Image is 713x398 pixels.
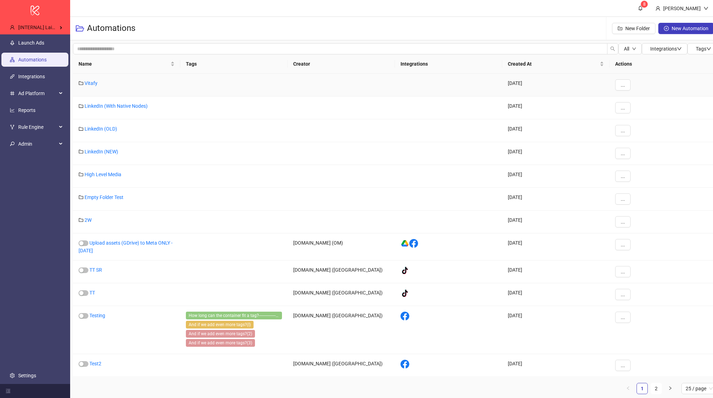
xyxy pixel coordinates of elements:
[642,43,687,54] button: Integrationsdown
[10,125,15,130] span: fork
[10,25,15,30] span: user
[180,54,288,74] th: Tags
[615,148,631,159] button: ...
[621,363,625,368] span: ...
[621,151,625,156] span: ...
[502,233,610,260] div: [DATE]
[89,290,95,296] a: TT
[615,289,631,300] button: ...
[643,2,646,7] span: 8
[79,60,169,68] span: Name
[186,330,255,338] span: And if we add even more tags?(2)
[615,266,631,277] button: ...
[89,361,101,366] a: Test2
[288,283,395,306] div: [DOMAIN_NAME] ([GEOGRAPHIC_DATA])
[651,383,661,394] a: 2
[502,260,610,283] div: [DATE]
[18,86,57,100] span: Ad Platform
[610,46,615,51] span: search
[502,165,610,188] div: [DATE]
[621,105,625,111] span: ...
[502,54,610,74] th: Created At
[625,26,650,31] span: New Folder
[615,216,631,227] button: ...
[10,141,15,146] span: key
[85,217,92,223] a: 2W
[18,120,57,134] span: Rule Engine
[79,172,83,177] span: folder
[621,82,625,88] span: ...
[660,5,704,12] div: [PERSON_NAME]
[288,233,395,260] div: [DOMAIN_NAME] (OM)
[502,283,610,306] div: [DATE]
[395,54,502,74] th: Integrations
[502,306,610,354] div: [DATE]
[502,119,610,142] div: [DATE]
[79,81,83,86] span: folder
[85,172,121,177] a: High Level Media
[615,171,631,182] button: ...
[677,46,682,51] span: down
[621,242,625,247] span: ...
[186,312,282,319] span: How long can the container fit a tag?------------------------------------------------------------...
[696,46,711,52] span: Tags
[615,360,631,371] button: ...
[89,313,105,318] a: Testing
[615,239,631,250] button: ...
[288,354,395,377] div: [DOMAIN_NAME] ([GEOGRAPHIC_DATA])
[18,40,44,46] a: Launch Ads
[655,6,660,11] span: user
[621,128,625,133] span: ...
[621,269,625,274] span: ...
[85,80,97,86] a: Vitafy
[637,383,647,394] a: 1
[508,60,598,68] span: Created At
[618,26,623,31] span: folder-add
[638,6,643,11] span: bell
[18,107,35,113] a: Reports
[704,6,708,11] span: down
[668,386,672,390] span: right
[623,383,634,394] li: Previous Page
[79,195,83,200] span: folder
[79,218,83,223] span: folder
[621,173,625,179] span: ...
[502,188,610,211] div: [DATE]
[615,102,631,113] button: ...
[664,26,669,31] span: plus-circle
[79,149,83,154] span: folder
[79,104,83,108] span: folder
[621,219,625,225] span: ...
[18,137,57,151] span: Admin
[18,25,74,30] span: [INTERNAL] Laith's Kitchn
[288,260,395,283] div: [DOMAIN_NAME] ([GEOGRAPHIC_DATA])
[18,74,45,79] a: Integrations
[665,383,676,394] li: Next Page
[665,383,676,394] button: right
[85,149,118,154] a: LinkedIn (NEW)
[621,314,625,320] span: ...
[288,306,395,354] div: [DOMAIN_NAME] ([GEOGRAPHIC_DATA])
[502,211,610,233] div: [DATE]
[615,193,631,205] button: ...
[6,389,11,393] span: menu-fold
[85,126,117,132] a: LinkedIn (OLD)
[18,373,36,378] a: Settings
[10,91,15,96] span: number
[76,24,84,33] span: folder-open
[650,46,682,52] span: Integrations
[686,383,713,394] span: 25 / page
[626,386,630,390] span: left
[641,1,648,8] sup: 8
[615,312,631,323] button: ...
[85,103,148,109] a: LinkedIn (With Native Nodes)
[621,196,625,202] span: ...
[288,54,395,74] th: Creator
[79,126,83,131] span: folder
[618,43,642,54] button: Alldown
[502,74,610,97] div: [DATE]
[502,354,610,377] div: [DATE]
[621,292,625,297] span: ...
